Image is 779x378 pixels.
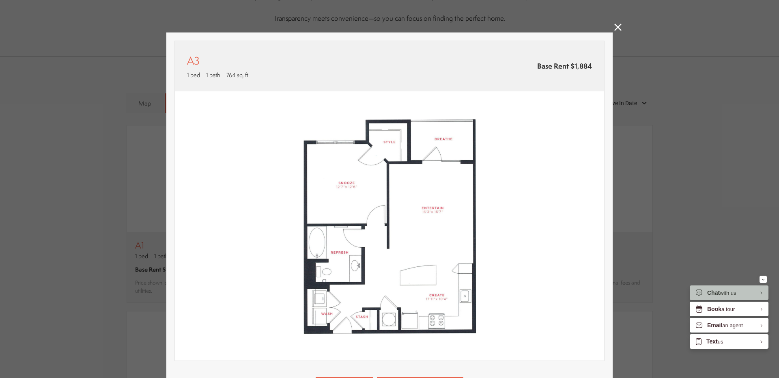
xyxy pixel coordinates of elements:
img: A3 - 1 bedroom floor plan layout with 1 bathroom and 764 square feet [175,91,604,361]
span: 764 sq. ft. [226,71,250,79]
p: A3 [187,53,200,69]
span: Base Rent $1,884 [537,61,592,71]
span: 1 bed [187,71,200,79]
span: 1 bath [206,71,220,79]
